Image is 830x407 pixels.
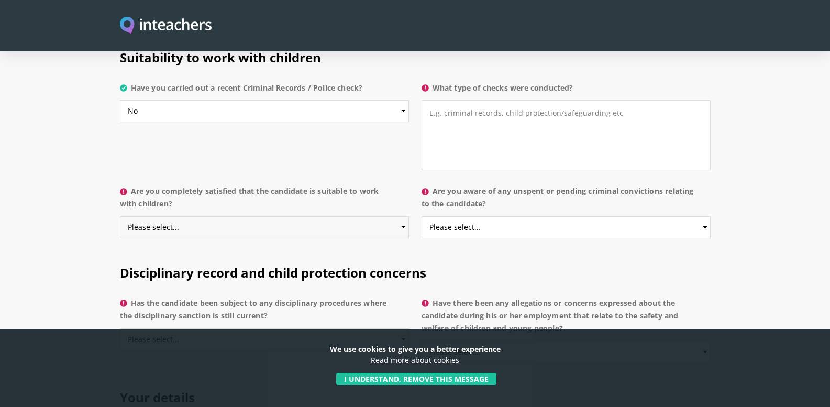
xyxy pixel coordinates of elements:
[120,297,409,328] label: Has the candidate been subject to any disciplinary procedures where the disciplinary sanction is ...
[120,82,409,101] label: Have you carried out a recent Criminal Records / Police check?
[120,185,409,216] label: Are you completely satisfied that the candidate is suitable to work with children?
[120,17,212,35] img: Inteachers
[120,49,321,66] span: Suitability to work with children
[330,344,501,354] strong: We use cookies to give you a better experience
[336,373,496,385] button: I understand, remove this message
[422,82,711,101] label: What type of checks were conducted?
[120,264,426,281] span: Disciplinary record and child protection concerns
[422,185,711,216] label: Are you aware of any unspent or pending criminal convictions relating to the candidate?
[120,17,212,35] a: Visit this site's homepage
[422,297,711,341] label: Have there been any allegations or concerns expressed about the candidate during his or her emplo...
[371,355,459,365] a: Read more about cookies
